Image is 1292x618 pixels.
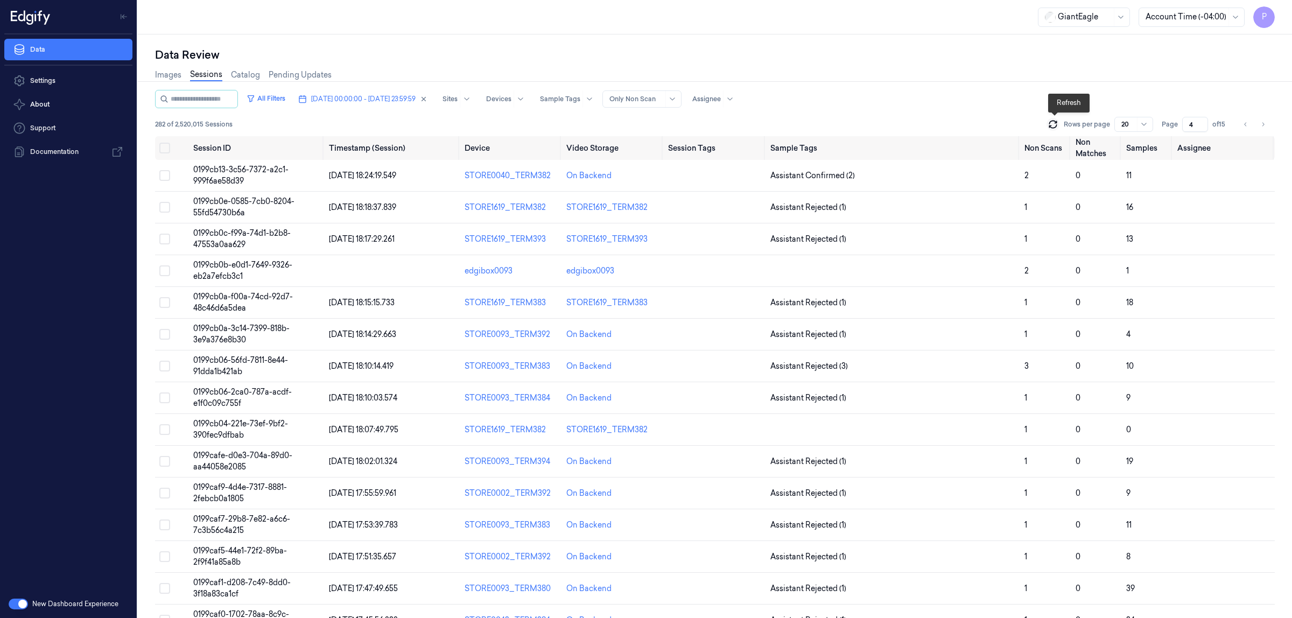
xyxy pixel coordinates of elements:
button: Go to previous page [1238,117,1253,132]
a: Data [4,39,132,60]
span: [DATE] 18:02:01.324 [329,457,397,466]
span: 0199cb0a-f00a-74cd-92d7-48c46d6a5dea [193,292,293,313]
span: Assistant Rejected (1) [770,329,846,340]
div: On Backend [566,488,612,499]
button: Select row [159,202,170,213]
span: 0199cb04-221e-73ef-9bf2-390fec9dfbab [193,419,288,440]
button: Select all [159,143,170,153]
span: 2 [1024,171,1029,180]
span: [DATE] 18:10:03.574 [329,393,397,403]
span: 0199cb06-56fd-7811-8e44-91dda1b421ab [193,355,288,376]
div: STORE0093_TERM383 [465,361,558,372]
span: 0 [1076,552,1080,561]
span: 3 [1024,361,1029,371]
span: 0 [1126,425,1131,434]
th: Assignee [1173,136,1275,160]
span: 1 [1024,488,1027,498]
div: edgibox0093 [566,265,614,277]
button: Select row [159,488,170,498]
span: [DATE] 17:51:35.657 [329,552,396,561]
th: Device [460,136,562,160]
span: Assistant Rejected (1) [770,202,846,213]
span: Page [1162,120,1178,129]
span: 0199cb0b-e0d1-7649-9326-eb2a7efcb3c1 [193,260,292,281]
span: Assistant Rejected (1) [770,583,846,594]
div: On Backend [566,551,612,563]
button: Select row [159,234,170,244]
span: 1 [1024,298,1027,307]
span: 0199cb06-2ca0-787a-acdf-e1f0c09c755f [193,387,292,408]
button: Select row [159,551,170,562]
span: 11 [1126,171,1132,180]
span: 0 [1076,266,1080,276]
span: 19 [1126,457,1133,466]
span: 0 [1076,329,1080,339]
a: Support [4,117,132,139]
div: STORE0093_TERM380 [465,583,558,594]
a: Images [155,69,181,81]
div: On Backend [566,329,612,340]
button: Select row [159,361,170,371]
div: STORE1619_TERM393 [465,234,558,245]
div: STORE1619_TERM382 [566,202,648,213]
span: 39 [1126,584,1135,593]
span: [DATE] 18:24:19.549 [329,171,396,180]
th: Video Storage [562,136,664,160]
span: 0 [1076,520,1080,530]
span: 0199cb13-3c56-7372-a2c1-999f6ae58d39 [193,165,289,186]
nav: pagination [1238,117,1270,132]
div: On Backend [566,361,612,372]
span: [DATE] 18:18:37.839 [329,202,396,212]
span: 0 [1076,488,1080,498]
span: 2 [1024,266,1029,276]
div: STORE0040_TERM382 [465,170,558,181]
span: [DATE] 17:55:59.961 [329,488,396,498]
span: 0 [1076,234,1080,244]
div: On Backend [566,519,612,531]
div: STORE1619_TERM382 [465,202,558,213]
span: of 15 [1212,120,1230,129]
div: STORE0002_TERM392 [465,551,558,563]
div: STORE1619_TERM383 [465,297,558,308]
button: Select row [159,583,170,594]
span: 8 [1126,552,1130,561]
a: Catalog [231,69,260,81]
div: edgibox0093 [465,265,558,277]
span: 0 [1076,393,1080,403]
button: Go to next page [1255,117,1270,132]
span: 0199caf9-4d4e-7317-8881-2febcb0a1805 [193,482,287,503]
div: On Backend [566,170,612,181]
span: 0 [1076,171,1080,180]
span: [DATE] 18:07:49.795 [329,425,398,434]
span: 1 [1024,584,1027,593]
span: 1 [1024,457,1027,466]
span: Assistant Rejected (1) [770,297,846,308]
span: 0 [1076,361,1080,371]
span: Assistant Rejected (1) [770,551,846,563]
span: [DATE] 17:47:49.655 [329,584,398,593]
button: About [4,94,132,115]
div: STORE0093_TERM384 [465,392,558,404]
span: [DATE] 00:00:00 - [DATE] 23:59:59 [311,94,416,104]
span: P [1253,6,1275,28]
span: 0 [1076,425,1080,434]
span: 0199caf1-d208-7c49-8dd0-3f18a83ca1cf [193,578,291,599]
span: 1 [1126,266,1129,276]
span: 282 of 2,520,015 Sessions [155,120,233,129]
span: 18 [1126,298,1133,307]
span: 0199caf5-44e1-72f2-89ba-2f9f41a85a8b [193,546,287,567]
span: 16 [1126,202,1133,212]
a: Pending Updates [269,69,332,81]
div: On Backend [566,456,612,467]
th: Session ID [189,136,325,160]
span: Assistant Confirmed (2) [770,170,855,181]
button: [DATE] 00:00:00 - [DATE] 23:59:59 [294,90,432,108]
button: Select row [159,392,170,403]
div: STORE0002_TERM392 [465,488,558,499]
span: Assistant Rejected (1) [770,234,846,245]
span: 10 [1126,361,1134,371]
span: 1 [1024,552,1027,561]
button: Select row [159,519,170,530]
th: Non Scans [1020,136,1071,160]
th: Sample Tags [766,136,1021,160]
